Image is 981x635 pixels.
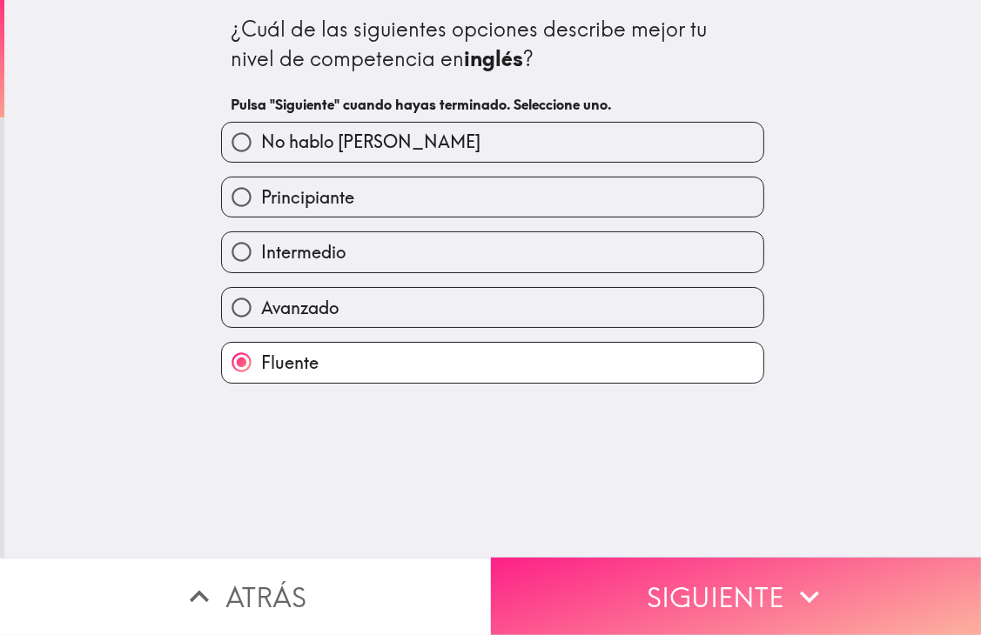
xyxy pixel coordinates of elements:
button: Avanzado [222,288,763,327]
button: Fluente [222,343,763,382]
button: No hablo [PERSON_NAME] [222,123,763,162]
span: No hablo [PERSON_NAME] [261,130,480,154]
span: Principiante [261,185,354,210]
b: inglés [464,45,523,71]
button: Intermedio [222,232,763,271]
span: Intermedio [261,240,346,264]
button: Principiante [222,177,763,217]
h6: Pulsa "Siguiente" cuando hayas terminado. Seleccione uno. [231,95,755,114]
span: Avanzado [261,296,339,320]
div: ¿Cuál de las siguientes opciones describe mejor tu nivel de competencia en ? [231,15,755,73]
span: Fluente [261,351,319,375]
